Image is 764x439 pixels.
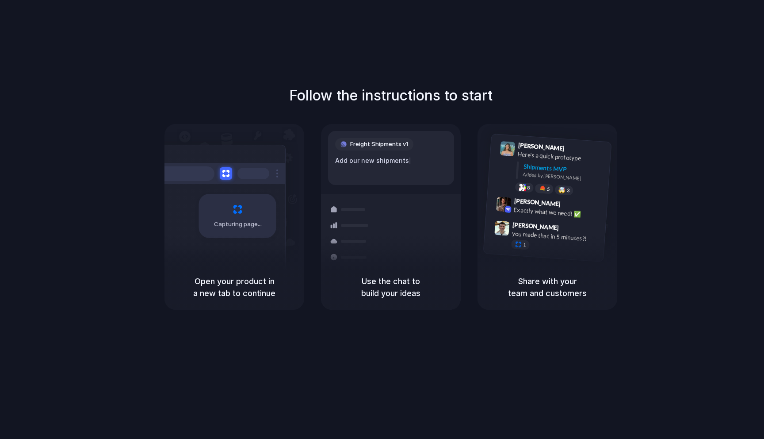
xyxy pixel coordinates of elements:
span: 1 [523,243,526,247]
span: Capturing page [214,220,263,229]
div: Shipments MVP [523,162,605,177]
span: Freight Shipments v1 [350,140,408,149]
span: 8 [527,185,530,190]
div: you made that in 5 minutes?! [512,229,600,244]
div: Added by [PERSON_NAME] [523,171,604,184]
span: 3 [567,188,570,193]
span: 9:47 AM [562,224,580,235]
div: 🤯 [558,187,566,194]
span: [PERSON_NAME] [514,196,561,209]
span: 9:42 AM [563,200,581,211]
span: [PERSON_NAME] [518,140,565,153]
h5: Share with your team and customers [488,275,607,299]
span: 5 [547,187,550,192]
span: [PERSON_NAME] [512,220,559,233]
div: Exactly what we need! ✅ [513,205,602,220]
div: Here's a quick prototype [517,150,606,165]
h5: Use the chat to build your ideas [332,275,450,299]
span: 9:41 AM [567,145,585,155]
div: Add our new shipments [335,156,447,166]
h5: Open your product in a new tab to continue [175,275,294,299]
span: | [409,157,411,164]
h1: Follow the instructions to start [289,85,493,106]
